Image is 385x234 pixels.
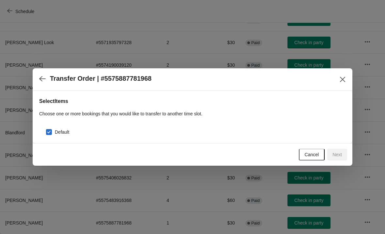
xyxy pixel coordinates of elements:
h2: Select Items [39,97,346,105]
h2: Transfer Order | #5575887781968 [50,75,151,82]
button: Close [337,74,348,85]
button: Cancel [299,149,325,160]
p: Choose one or more bookings that you would like to transfer to another time slot. [39,110,346,117]
span: Default [55,129,69,135]
span: Cancel [305,152,319,157]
